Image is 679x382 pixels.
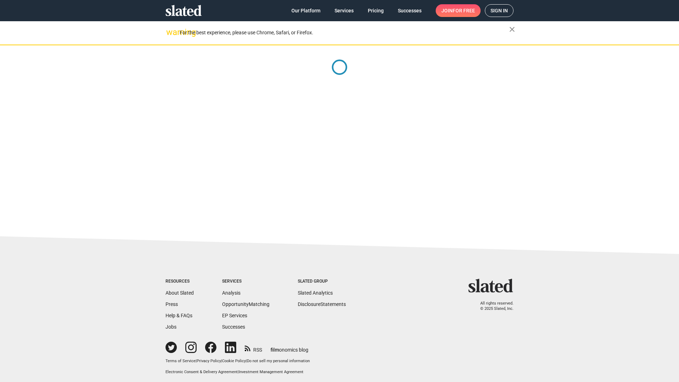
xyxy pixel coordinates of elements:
[239,370,303,374] a: Investment Management Agreement
[271,347,279,353] span: film
[166,301,178,307] a: Press
[222,313,247,318] a: EP Services
[392,4,427,17] a: Successes
[298,279,346,284] div: Slated Group
[247,359,310,364] button: Do not sell my personal information
[329,4,359,17] a: Services
[221,359,222,363] span: |
[335,4,354,17] span: Services
[491,5,508,17] span: Sign in
[222,359,246,363] a: Cookie Policy
[473,301,513,311] p: All rights reserved. © 2025 Slated, Inc.
[362,4,389,17] a: Pricing
[166,290,194,296] a: About Slated
[245,342,262,353] a: RSS
[286,4,326,17] a: Our Platform
[291,4,320,17] span: Our Platform
[298,290,333,296] a: Slated Analytics
[368,4,384,17] span: Pricing
[166,313,192,318] a: Help & FAQs
[508,25,516,34] mat-icon: close
[166,359,196,363] a: Terms of Service
[166,279,194,284] div: Resources
[166,370,238,374] a: Electronic Consent & Delivery Agreement
[453,4,475,17] span: for free
[196,359,197,363] span: |
[166,28,175,36] mat-icon: warning
[238,370,239,374] span: |
[398,4,422,17] span: Successes
[197,359,221,363] a: Privacy Policy
[222,290,240,296] a: Analysis
[441,4,475,17] span: Join
[246,359,247,363] span: |
[166,324,176,330] a: Jobs
[485,4,513,17] a: Sign in
[222,301,269,307] a: OpportunityMatching
[180,28,509,37] div: For the best experience, please use Chrome, Safari, or Firefox.
[222,324,245,330] a: Successes
[298,301,346,307] a: DisclosureStatements
[271,341,308,353] a: filmonomics blog
[222,279,269,284] div: Services
[436,4,481,17] a: Joinfor free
